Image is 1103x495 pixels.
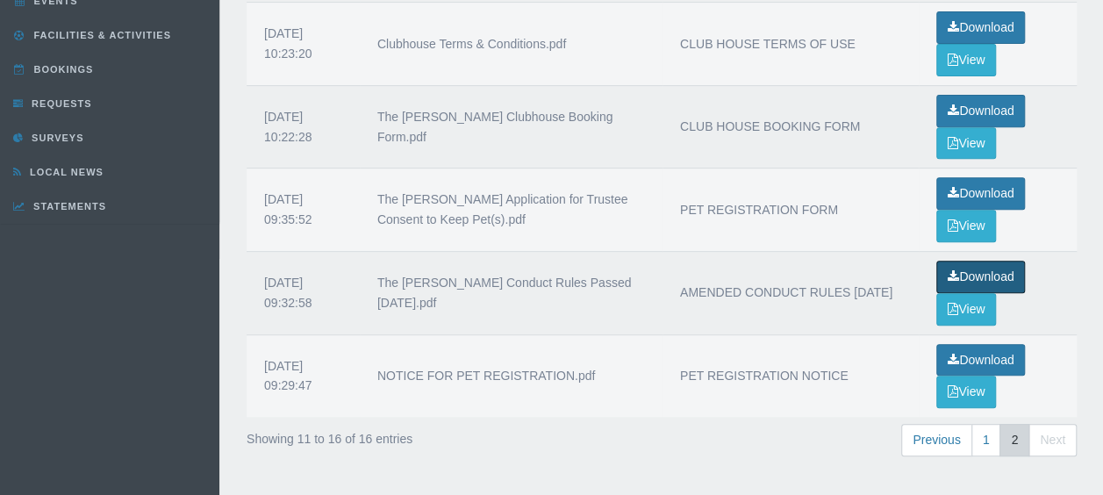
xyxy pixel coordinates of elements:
[971,424,1001,456] a: 1
[377,190,645,230] div: The [PERSON_NAME] Application for Trustee Consent to Keep Pet(s).pdf
[663,334,919,418] td: PET REGISTRATION NOTICE
[936,127,996,160] button: View
[30,30,171,40] span: Facilities & Activities
[377,366,645,386] div: NOTICE FOR PET REGISTRATION.pdf
[247,251,360,334] td: [DATE] 09:32:58
[29,201,106,212] span: Statements
[377,107,645,147] div: The [PERSON_NAME] Clubhouse Booking Form.pdf
[27,133,83,143] span: Surveys
[901,424,971,456] a: Previous
[247,422,577,449] div: Showing 11 to 16 of 16 entries
[936,344,1025,377] a: Download
[247,85,360,169] td: [DATE] 10:22:28
[999,424,1029,456] a: 2
[936,376,996,408] button: View
[936,11,1025,44] a: Download
[663,168,919,251] td: PET REGISTRATION FORM
[30,64,94,75] span: Bookings
[247,334,360,418] td: [DATE] 09:29:47
[663,2,919,85] td: CLUB HOUSE TERMS OF USE
[936,177,1025,210] a: Download
[247,2,360,85] td: [DATE] 10:23:20
[936,210,996,242] button: View
[936,44,996,76] button: View
[1028,424,1077,456] a: Next
[377,273,645,313] div: The [PERSON_NAME] Conduct Rules Passed [DATE].pdf
[27,98,92,109] span: Requests
[936,261,1025,293] a: Download
[663,251,919,334] td: AMENDED CONDUCT RULES [DATE]
[377,34,645,54] div: Clubhouse Terms & Conditions.pdf
[247,168,360,251] td: [DATE] 09:35:52
[936,293,996,326] button: View
[25,167,104,177] span: Local News
[936,95,1025,127] a: Download
[663,85,919,169] td: CLUB HOUSE BOOKING FORM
